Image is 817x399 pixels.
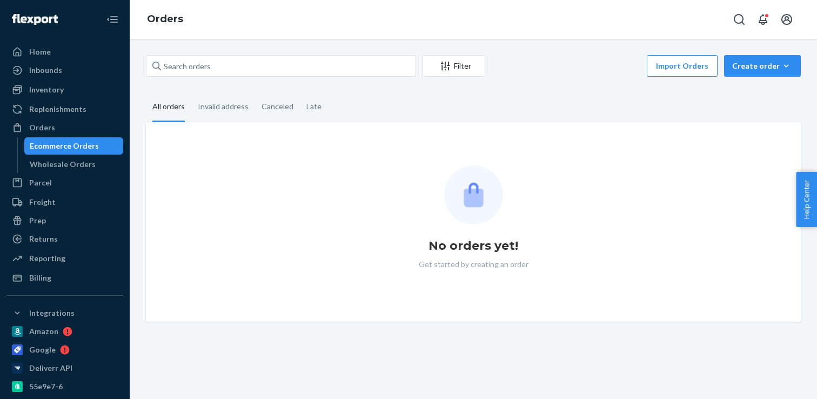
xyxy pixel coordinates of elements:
[423,55,485,77] button: Filter
[6,174,123,191] a: Parcel
[152,92,185,122] div: All orders
[147,13,183,25] a: Orders
[6,250,123,267] a: Reporting
[29,326,58,337] div: Amazon
[647,55,718,77] button: Import Orders
[6,119,123,136] a: Orders
[29,84,64,95] div: Inventory
[146,55,416,77] input: Search orders
[444,165,503,224] img: Empty list
[30,141,99,151] div: Ecommerce Orders
[24,156,124,173] a: Wholesale Orders
[29,272,51,283] div: Billing
[262,92,293,121] div: Canceled
[6,101,123,118] a: Replenishments
[29,344,56,355] div: Google
[29,234,58,244] div: Returns
[306,92,322,121] div: Late
[6,304,123,322] button: Integrations
[6,43,123,61] a: Home
[423,61,485,71] div: Filter
[732,61,793,71] div: Create order
[6,341,123,358] a: Google
[6,378,123,395] a: 55e9e7-6
[29,197,56,208] div: Freight
[796,172,817,227] button: Help Center
[728,9,750,30] button: Open Search Box
[12,14,58,25] img: Flexport logo
[102,9,123,30] button: Close Navigation
[752,9,774,30] button: Open notifications
[24,137,124,155] a: Ecommerce Orders
[30,159,96,170] div: Wholesale Orders
[776,9,798,30] button: Open account menu
[6,269,123,287] a: Billing
[6,212,123,229] a: Prep
[29,46,51,57] div: Home
[29,65,62,76] div: Inbounds
[29,381,63,392] div: 55e9e7-6
[724,55,801,77] button: Create order
[138,4,192,35] ol: breadcrumbs
[419,259,528,270] p: Get started by creating an order
[29,253,65,264] div: Reporting
[198,92,249,121] div: Invalid address
[6,81,123,98] a: Inventory
[29,104,86,115] div: Replenishments
[6,194,123,211] a: Freight
[29,177,52,188] div: Parcel
[428,237,518,255] h1: No orders yet!
[6,230,123,248] a: Returns
[6,323,123,340] a: Amazon
[29,215,46,226] div: Prep
[6,62,123,79] a: Inbounds
[29,122,55,133] div: Orders
[29,363,72,374] div: Deliverr API
[6,360,123,377] a: Deliverr API
[29,308,75,318] div: Integrations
